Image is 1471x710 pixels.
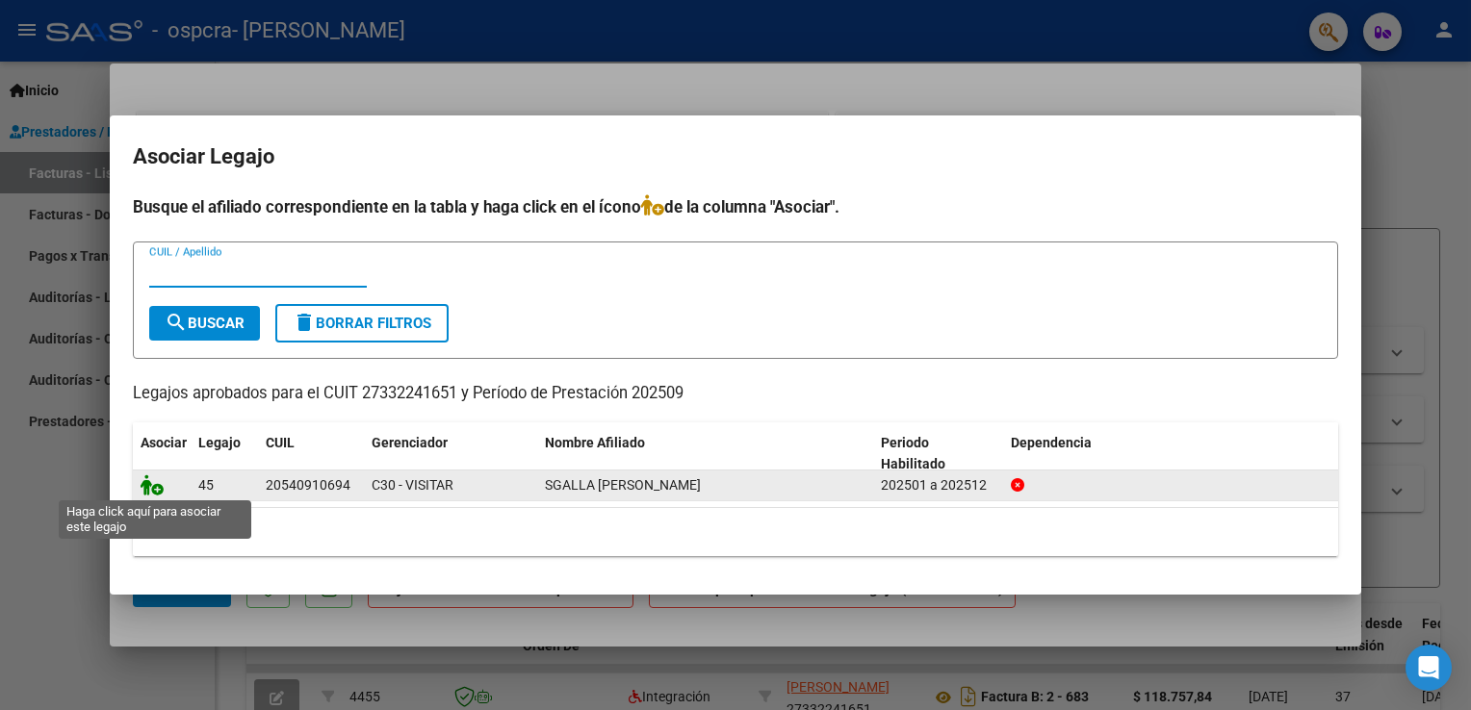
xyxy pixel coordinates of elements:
datatable-header-cell: Dependencia [1003,422,1339,486]
span: C30 - VISITAR [372,477,453,493]
div: 20540910694 [266,474,350,496]
datatable-header-cell: Gerenciador [364,422,537,486]
span: Dependencia [1011,435,1092,450]
datatable-header-cell: Periodo Habilitado [873,422,1003,486]
div: 1 registros [133,508,1338,556]
span: SGALLA AGUSTIN EZEQUIEL [545,477,701,493]
div: 202501 a 202512 [881,474,995,496]
span: 45 [198,477,214,493]
span: Borrar Filtros [293,315,431,332]
button: Buscar [149,306,260,341]
span: Asociar [141,435,187,450]
span: Nombre Afiliado [545,435,645,450]
datatable-header-cell: Asociar [133,422,191,486]
div: Open Intercom Messenger [1406,645,1452,691]
datatable-header-cell: CUIL [258,422,364,486]
datatable-header-cell: Legajo [191,422,258,486]
datatable-header-cell: Nombre Afiliado [537,422,873,486]
h2: Asociar Legajo [133,139,1338,175]
h4: Busque el afiliado correspondiente en la tabla y haga click en el ícono de la columna "Asociar". [133,194,1338,219]
mat-icon: delete [293,311,316,334]
span: Periodo Habilitado [881,435,945,472]
button: Borrar Filtros [275,304,449,342]
mat-icon: search [165,311,188,334]
span: Legajo [198,435,241,450]
p: Legajos aprobados para el CUIT 27332241651 y Período de Prestación 202509 [133,382,1338,406]
span: Buscar [165,315,245,332]
span: CUIL [266,435,295,450]
span: Gerenciador [372,435,448,450]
